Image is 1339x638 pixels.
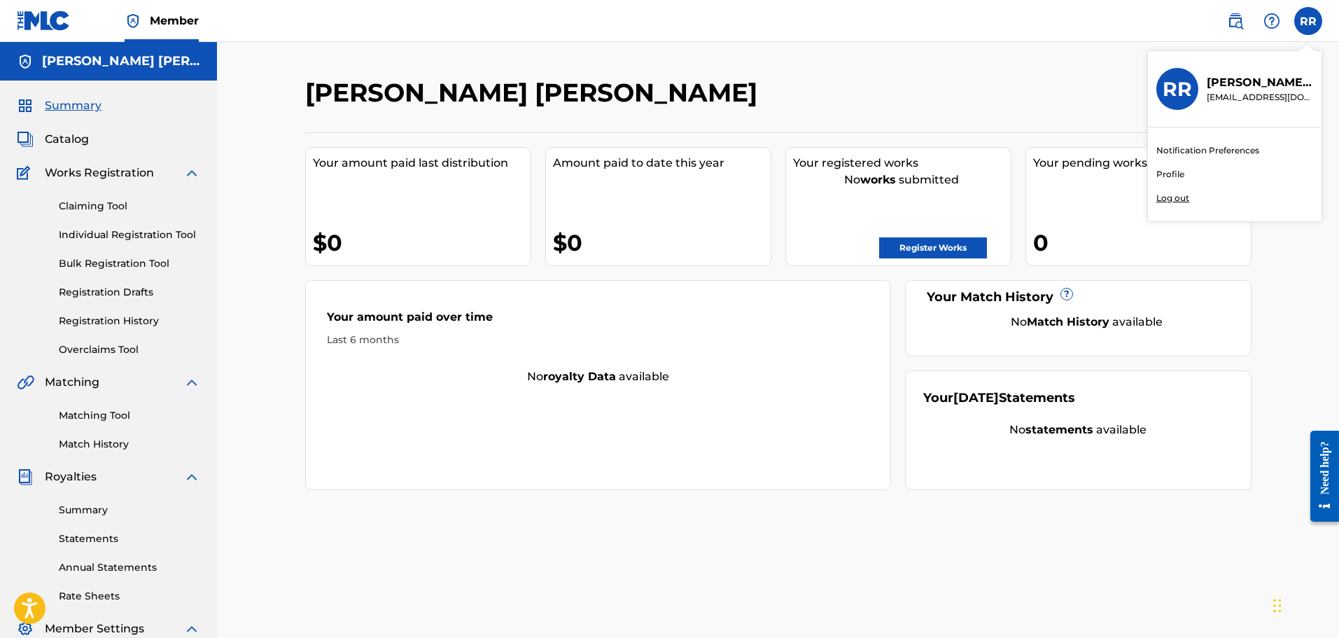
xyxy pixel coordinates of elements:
[923,288,1233,307] div: Your Match History
[183,469,200,485] img: expand
[17,53,34,70] img: Accounts
[45,97,101,114] span: Summary
[59,342,200,357] a: Overclaims Tool
[45,620,144,637] span: Member Settings
[879,237,987,258] a: Register Works
[1033,155,1251,172] div: Your pending works
[1025,423,1093,436] strong: statements
[1263,13,1280,29] img: help
[59,560,200,575] a: Annual Statements
[59,532,200,546] a: Statements
[183,620,200,637] img: expand
[17,165,35,181] img: Works Registration
[860,173,896,186] strong: works
[150,13,199,29] span: Member
[17,131,89,148] a: CatalogCatalog
[553,227,771,258] div: $0
[59,228,200,242] a: Individual Registration Tool
[17,620,34,637] img: Member Settings
[1163,77,1192,102] h3: RR
[183,374,200,391] img: expand
[1027,315,1109,328] strong: Match History
[1207,91,1313,104] p: biggydelcentro@gmail.com
[923,422,1233,438] div: No available
[941,314,1233,331] div: No available
[1273,585,1282,627] div: Arrastrar
[183,165,200,181] img: expand
[59,589,200,604] a: Rate Sheets
[59,256,200,271] a: Bulk Registration Tool
[327,309,870,333] div: Your amount paid over time
[59,199,200,214] a: Claiming Tool
[1156,192,1189,204] p: Log out
[1258,7,1286,35] div: Help
[59,437,200,452] a: Match History
[59,314,200,328] a: Registration History
[45,131,89,148] span: Catalog
[953,390,999,405] span: [DATE]
[1294,7,1322,35] div: User Menu
[17,97,34,114] img: Summary
[1033,227,1251,258] div: 0
[59,285,200,300] a: Registration Drafts
[59,408,200,423] a: Matching Tool
[59,503,200,518] a: Summary
[17,131,34,148] img: Catalog
[1227,13,1244,29] img: search
[305,77,764,109] h2: [PERSON_NAME] [PERSON_NAME]
[1269,571,1339,638] iframe: Chat Widget
[313,155,531,172] div: Your amount paid last distribution
[306,368,891,385] div: No available
[17,374,34,391] img: Matching
[1221,7,1249,35] a: Public Search
[1061,289,1072,300] span: ?
[17,469,34,485] img: Royalties
[923,389,1075,408] div: Your Statements
[1300,419,1339,532] iframe: Resource Center
[313,227,531,258] div: $0
[45,374,99,391] span: Matching
[17,97,101,114] a: SummarySummary
[125,13,141,29] img: Top Rightsholder
[45,165,154,181] span: Works Registration
[45,469,97,485] span: Royalties
[553,155,771,172] div: Amount paid to date this year
[1207,74,1313,91] p: Ricardo Reyes Taveras
[327,333,870,347] div: Last 6 months
[793,155,1011,172] div: Your registered works
[42,53,200,69] h5: Ricardo Reyes Taveras
[1269,571,1339,638] div: Widget de chat
[1156,168,1184,181] a: Profile
[1156,144,1259,157] a: Notification Preferences
[543,370,616,383] strong: royalty data
[793,172,1011,188] div: No submitted
[17,11,71,31] img: MLC Logo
